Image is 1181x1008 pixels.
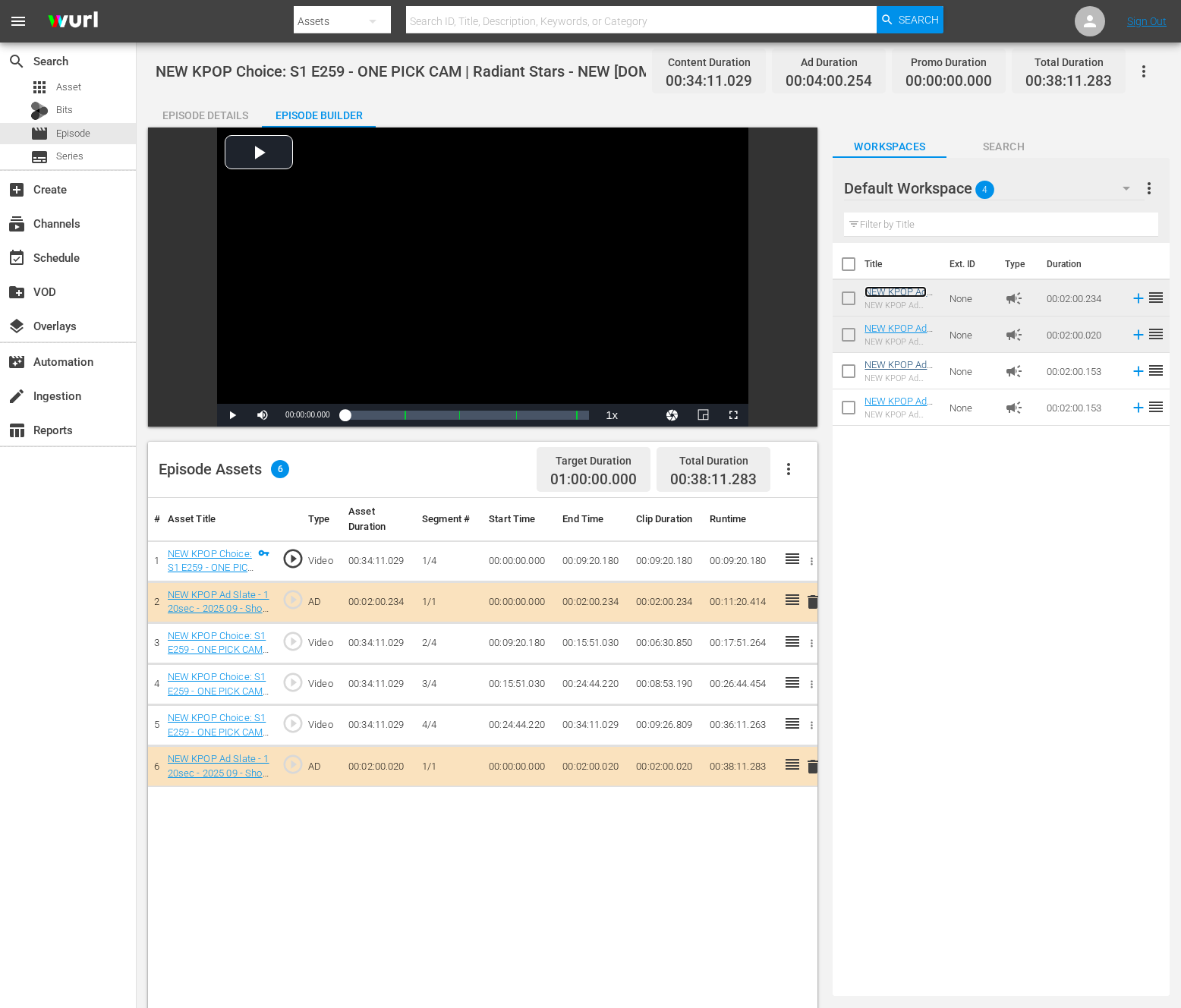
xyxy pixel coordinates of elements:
[168,630,269,669] a: NEW KPOP Choice: S1 E259 - ONE PICK CAM | Radiant Stars (2/4)
[943,389,999,426] td: None
[342,746,416,787] td: 00:02:00.020
[556,705,630,746] td: 00:34:11.029
[416,664,483,705] td: 3/4
[148,746,162,787] td: 6
[704,622,777,663] td: 00:17:51.264
[262,97,376,128] button: Episode Builder
[8,249,26,267] span: Schedule
[1005,289,1023,307] span: Ad
[8,181,26,199] span: Create
[996,243,1038,285] th: Type
[271,460,289,478] span: 6
[718,404,748,427] button: Fullscreen
[302,746,342,787] td: AD
[630,746,704,787] td: 00:02:00.020
[162,498,276,541] th: Asset Title
[864,395,937,487] a: NEW KPOP Ad Slate - 120sec - 2025 09 - K-contents Voyage - 2 (ENHYPEN - I-DEL - LE SSERAFIM - IVE...
[483,498,556,541] th: Start Time
[877,6,943,33] button: Search
[556,746,630,787] td: 00:02:00.020
[9,12,27,30] span: menu
[8,353,26,371] span: Automation
[342,705,416,746] td: 00:34:11.029
[30,148,49,166] span: Series
[1025,73,1112,90] span: 00:38:11.283
[416,622,483,663] td: 2/4
[148,540,162,581] td: 1
[148,581,162,622] td: 2
[630,540,704,581] td: 00:09:20.180
[786,52,872,73] div: Ad Duration
[1140,179,1158,197] span: more_vert
[483,581,556,622] td: 00:00:00.000
[56,102,73,118] span: Bits
[1147,398,1165,416] span: reorder
[56,149,83,164] span: Series
[864,323,937,421] a: NEW KPOP Ad Slate - 120sec - 2025 09 - Show Champion - 2 (투어스-킥플립-피원하모니-[PERSON_NAME]-제베원).mp4
[483,664,556,705] td: 00:15:51.030
[30,78,49,96] span: Asset
[247,404,278,427] button: Mute
[302,498,342,541] th: Type
[556,498,630,541] th: End Time
[657,404,688,427] button: Jump To Time
[8,215,26,233] span: Channels
[168,753,269,835] a: NEW KPOP Ad Slate - 120sec - 2025 09 - Show Champion - 2 (투어스-킥플립-피원하모니-[PERSON_NAME]-제베원).mp4
[786,73,872,90] span: 00:04:00.254
[342,540,416,581] td: 00:34:11.029
[864,243,940,285] th: Title
[704,746,777,787] td: 00:38:11.283
[1130,363,1147,380] svg: Add to Episode
[864,301,937,310] div: NEW KPOP Ad Slate - 120sec - 2025 09 - Show Champion - 1 ([PERSON_NAME]-엔믹스-피프티피프티- 하츠투하츠).mp4
[899,6,939,33] span: Search
[1041,389,1124,426] td: 00:02:00.153
[630,581,704,622] td: 00:02:00.234
[943,353,999,389] td: None
[345,411,590,420] div: Progress Bar
[556,664,630,705] td: 00:24:44.220
[282,671,304,694] span: play_circle_outline
[342,664,416,705] td: 00:34:11.029
[630,622,704,663] td: 00:06:30.850
[1147,325,1165,343] span: reorder
[148,622,162,663] td: 3
[556,540,630,581] td: 00:09:20.180
[282,547,304,570] span: play_circle_outline
[8,52,26,71] span: Search
[666,73,752,90] span: 00:34:11.029
[864,359,937,427] a: NEW KPOP Ad Slate - 120sec - 2025 09 - K-contents Voyage - 1 (Stray Kids).mp4
[940,243,996,285] th: Ext. ID
[483,540,556,581] td: 00:00:00.000
[483,746,556,787] td: 00:00:00.000
[670,471,757,488] span: 00:38:11.283
[302,540,342,581] td: Video
[217,404,247,427] button: Play
[342,581,416,622] td: 00:02:00.234
[550,450,637,471] div: Target Duration
[1005,398,1023,417] span: Ad
[556,581,630,622] td: 00:02:00.234
[704,498,777,541] th: Runtime
[905,73,992,90] span: 00:00:00.000
[148,97,262,128] button: Episode Details
[1130,326,1147,343] svg: Add to Episode
[302,622,342,663] td: Video
[1130,399,1147,416] svg: Add to Episode
[282,588,304,611] span: play_circle_outline
[148,664,162,705] td: 4
[666,52,752,73] div: Content Duration
[8,317,26,335] span: Overlays
[282,712,304,735] span: play_circle_outline
[704,664,777,705] td: 00:26:44.454
[864,373,937,383] div: NEW KPOP Ad Slate - 120sec - 2025 09 - K-contents Voyage - 1 (Stray Kids).mp4
[704,540,777,581] td: 00:09:20.180
[8,421,26,439] span: Reports
[556,622,630,663] td: 00:15:51.030
[302,705,342,746] td: Video
[704,705,777,746] td: 00:36:11.263
[688,404,718,427] button: Picture-in-Picture
[168,548,254,602] a: NEW KPOP Choice: S1 E259 - ONE PICK CAM | Radiant Stars (1/4)
[342,498,416,541] th: Asset Duration
[30,102,49,120] div: Bits
[156,62,842,80] span: NEW KPOP Choice: S1 E259 - ONE PICK CAM | Radiant Stars - NEW [DOMAIN_NAME] - SSTV - 202412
